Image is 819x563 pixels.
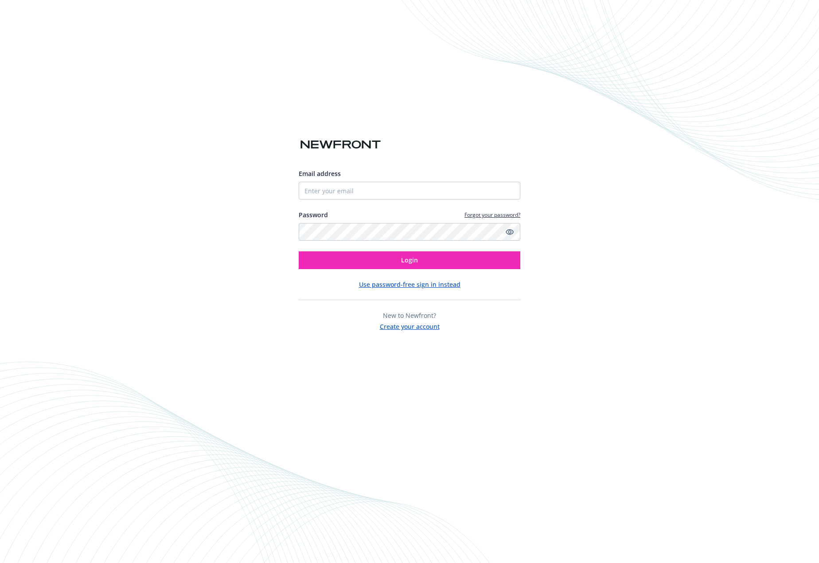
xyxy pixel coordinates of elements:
span: Login [401,256,418,264]
input: Enter your email [299,182,520,199]
label: Password [299,210,328,219]
button: Login [299,251,520,269]
span: Email address [299,169,341,178]
button: Create your account [380,320,440,331]
a: Forgot your password? [464,211,520,219]
a: Show password [504,227,515,237]
span: New to Newfront? [383,311,436,320]
img: Newfront logo [299,137,382,152]
button: Use password-free sign in instead [359,280,460,289]
input: Enter your password [299,223,520,241]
